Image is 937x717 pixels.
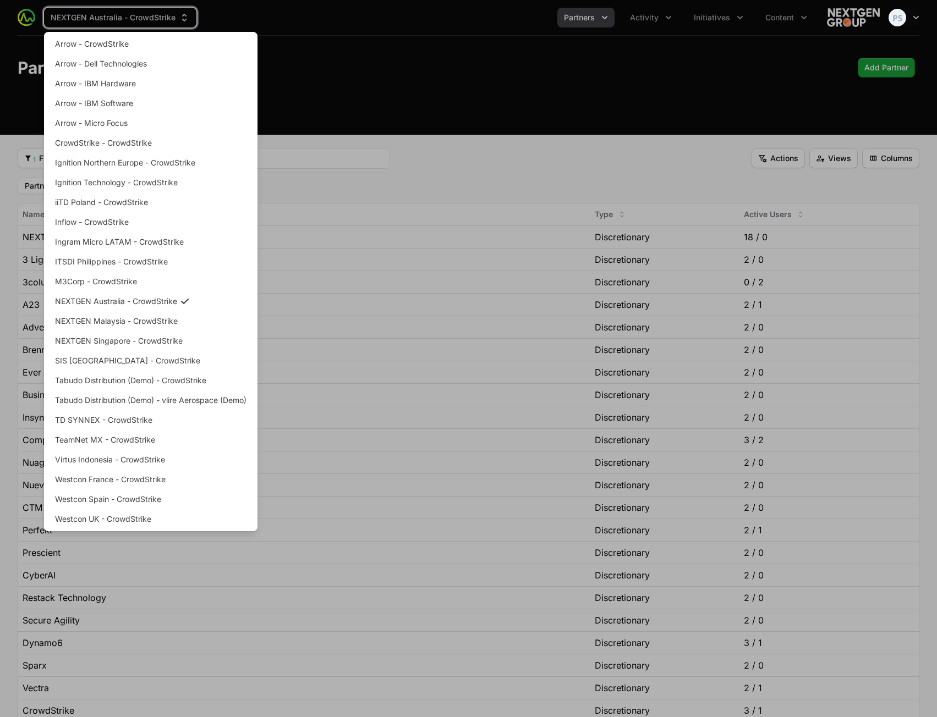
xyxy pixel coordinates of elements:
a: Tabudo Distribution (Demo) - vlire Aerospace (Demo) [46,390,255,410]
a: Virtus Indonesia - CrowdStrike [46,450,255,470]
a: CrowdStrike - CrowdStrike [46,133,255,153]
a: Ignition Northern Europe - CrowdStrike [46,153,255,173]
a: TD SYNNEX - CrowdStrike [46,410,255,430]
a: M3Corp - CrowdStrike [46,272,255,291]
a: Arrow - Micro Focus [46,113,255,133]
a: Westcon France - CrowdStrike [46,470,255,489]
div: Supplier switch menu [44,8,196,27]
div: Main navigation [35,8,814,27]
a: Westcon Spain - CrowdStrike [46,489,255,509]
img: Peter Spillane [889,9,906,26]
a: Ingram Micro LATAM - CrowdStrike [46,232,255,252]
a: NEXTGEN Singapore - CrowdStrike [46,331,255,351]
a: SIS [GEOGRAPHIC_DATA] - CrowdStrike [46,351,255,371]
a: Tabudo Distribution (Demo) - CrowdStrike [46,371,255,390]
a: TeamNet MX - CrowdStrike [46,430,255,450]
a: NEXTGEN Australia - CrowdStrike [46,291,255,311]
a: Arrow - CrowdStrike [46,34,255,54]
a: Arrow - IBM Software [46,93,255,113]
a: iiTD Poland - CrowdStrike [46,192,255,212]
a: Westcon UK - CrowdStrike [46,509,255,529]
a: ITSDI Philippines - CrowdStrike [46,252,255,272]
a: Ignition Technology - CrowdStrike [46,173,255,192]
a: NEXTGEN Malaysia - CrowdStrike [46,311,255,331]
a: Arrow - Dell Technologies [46,54,255,74]
a: Inflow - CrowdStrike [46,212,255,232]
a: Arrow - IBM Hardware [46,74,255,93]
